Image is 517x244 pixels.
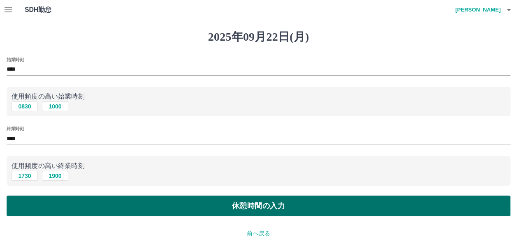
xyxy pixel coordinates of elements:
[12,92,505,101] p: 使用頻度の高い始業時刻
[42,171,68,181] button: 1900
[12,171,38,181] button: 1730
[12,161,505,171] p: 使用頻度の高い終業時刻
[7,196,510,216] button: 休憩時間の入力
[7,126,24,132] label: 終業時刻
[7,56,24,62] label: 始業時刻
[42,101,68,111] button: 1000
[12,101,38,111] button: 0830
[7,30,510,44] h1: 2025年09月22日(月)
[7,229,510,238] p: 前へ戻る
